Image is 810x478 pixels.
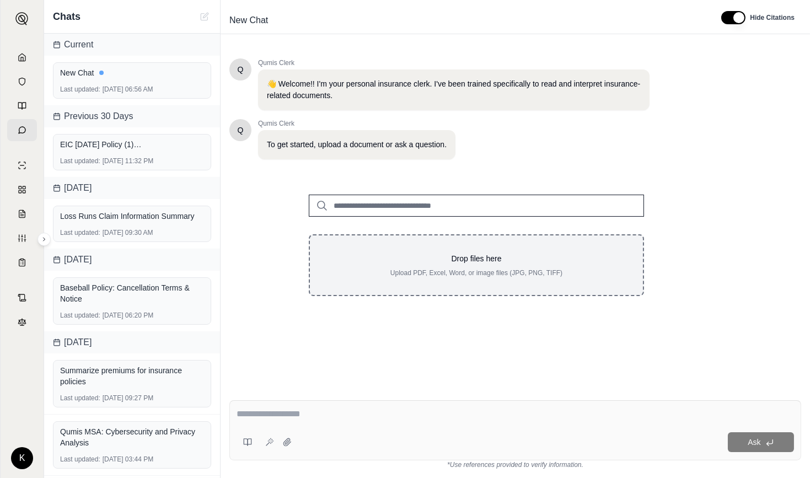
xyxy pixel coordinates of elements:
div: [DATE] 06:56 AM [60,85,204,94]
a: Legal Search Engine [7,311,37,333]
span: EIC [DATE] Policy (1).pdf [60,139,143,150]
div: K [11,447,33,469]
span: Last updated: [60,394,100,402]
p: Upload PDF, Excel, Word, or image files (JPG, PNG, TIFF) [328,268,625,277]
div: [DATE] 11:32 PM [60,157,204,165]
div: New Chat [60,67,204,78]
a: Policy Comparisons [7,179,37,201]
span: Ask [748,438,760,447]
span: New Chat [225,12,272,29]
div: [DATE] 03:44 PM [60,455,204,464]
div: Previous 30 Days [44,105,220,127]
span: Hide Citations [750,13,795,22]
a: Prompt Library [7,95,37,117]
div: *Use references provided to verify information. [229,460,801,469]
a: Documents Vault [7,71,37,93]
p: Drop files here [328,253,625,264]
div: Qumis MSA: Cybersecurity and Privacy Analysis [60,426,204,448]
div: Current [44,34,220,56]
button: Expand sidebar [37,233,51,246]
span: Hello [238,125,244,136]
div: [DATE] 09:27 PM [60,394,204,402]
p: 👋 Welcome!! I'm your personal insurance clerk. I've been trained specifically to read and interpr... [267,78,641,101]
div: [DATE] [44,249,220,271]
a: Coverage Table [7,251,37,273]
button: Expand sidebar [11,8,33,30]
div: Summarize premiums for insurance policies [60,365,204,387]
span: Hello [238,64,244,75]
div: Loss Runs Claim Information Summary [60,211,204,222]
img: Expand sidebar [15,12,29,25]
div: [DATE] [44,177,220,199]
span: Last updated: [60,85,100,94]
div: [DATE] 09:30 AM [60,228,204,237]
div: [DATE] 06:20 PM [60,311,204,320]
span: Last updated: [60,228,100,237]
a: Chat [7,119,37,141]
a: Custom Report [7,227,37,249]
a: Claim Coverage [7,203,37,225]
span: Qumis Clerk [258,119,455,128]
a: Contract Analysis [7,287,37,309]
a: Home [7,46,37,68]
span: Qumis Clerk [258,58,650,67]
button: Ask [728,432,794,452]
a: Single Policy [7,154,37,176]
button: New Chat [198,10,211,23]
p: To get started, upload a document or ask a question. [267,139,447,151]
span: Last updated: [60,455,100,464]
div: [DATE] [44,331,220,353]
div: Baseball Policy: Cancellation Terms & Notice [60,282,204,304]
div: Edit Title [225,12,708,29]
span: Last updated: [60,157,100,165]
span: Last updated: [60,311,100,320]
span: Chats [53,9,81,24]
